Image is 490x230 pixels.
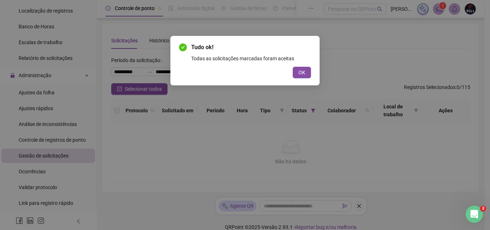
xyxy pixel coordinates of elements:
span: OK [298,69,305,76]
span: 2 [480,206,486,211]
button: OK [293,67,311,78]
div: Todas as solicitações marcadas foram aceitas [191,55,311,62]
span: check-circle [179,43,187,51]
span: Tudo ok! [191,43,311,52]
iframe: Intercom live chat [466,206,483,223]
